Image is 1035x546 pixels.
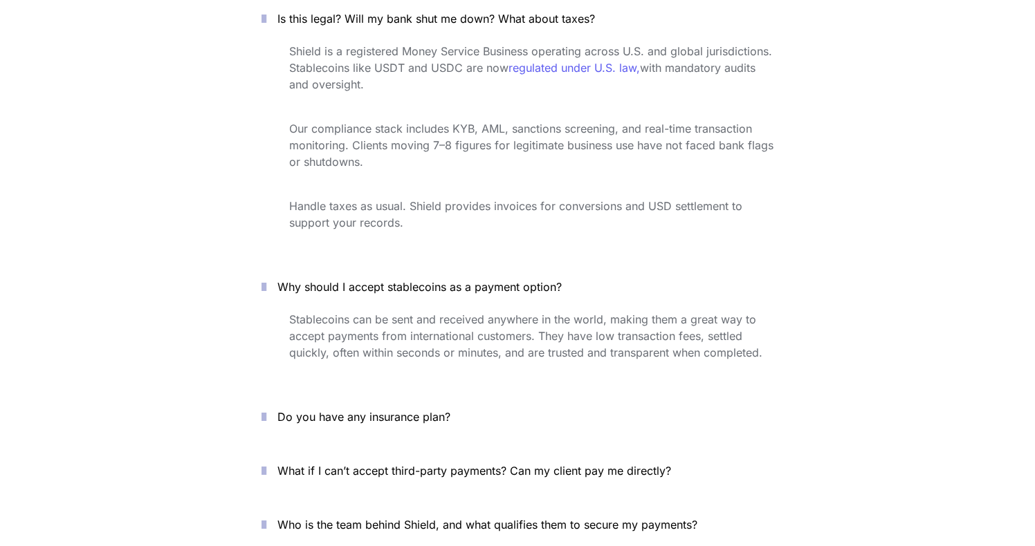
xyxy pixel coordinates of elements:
[277,464,671,478] span: What if I can’t accept third-party payments? Can my client pay me directly?
[277,12,595,26] span: Is this legal? Will my bank shut me down? What about taxes?
[289,44,776,75] span: Shield is a registered Money Service Business operating across U.S. and global jurisdictions. Sta...
[241,308,794,384] div: Why should I accept stablecoins as a payment option?
[289,312,762,359] span: Stablecoins can be sent and received anywhere in the world, making them a great way to accept pay...
[277,410,450,424] span: Do you have any insurance plan?
[241,40,794,254] div: Is this legal? Will my bank shut me down? What about taxes?
[509,61,640,75] a: regulated under U.S. law,
[289,199,746,229] span: Handle taxes as usual. Shield provides invoices for conversions and USD settlement to support you...
[289,122,777,169] span: Our compliance stack includes KYB, AML, sanctions screening, and real-time transaction monitoring...
[277,280,562,294] span: Why should I accept stablecoins as a payment option?
[241,449,794,492] button: What if I can’t accept third-party payments? Can my client pay me directly?
[241,265,794,308] button: Why should I accept stablecoins as a payment option?
[241,503,794,546] button: Who is the team behind Shield, and what qualifies them to secure my payments?
[241,395,794,438] button: Do you have any insurance plan?
[277,518,697,531] span: Who is the team behind Shield, and what qualifies them to secure my payments?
